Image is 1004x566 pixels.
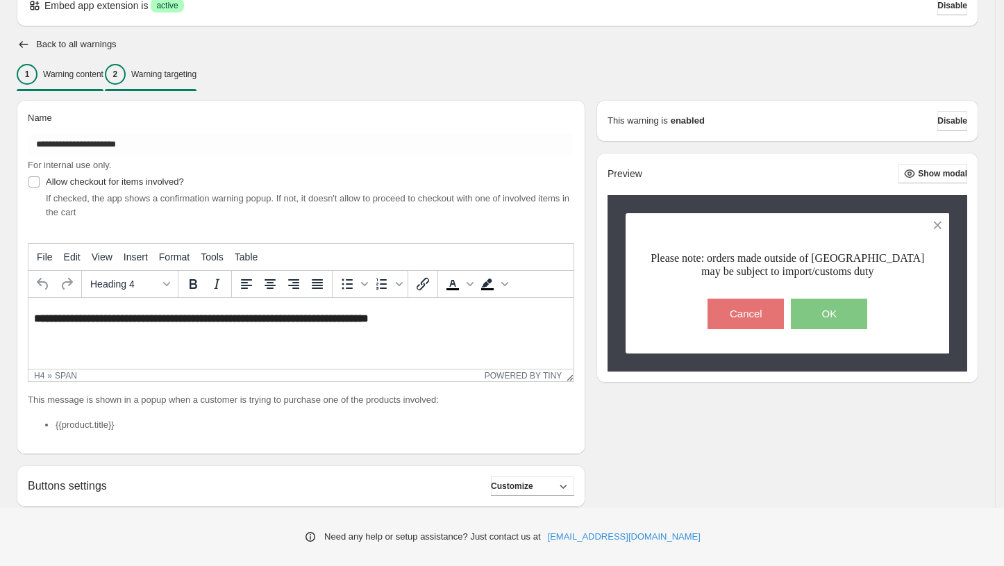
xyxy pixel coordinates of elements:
[937,115,967,126] span: Disable
[92,251,112,263] span: View
[36,39,117,50] h2: Back to all warnings
[651,252,924,277] span: Please note: orders made outside of [GEOGRAPHIC_DATA] may be subject to import/customs duty
[306,272,329,296] button: Justify
[64,251,81,263] span: Edit
[205,272,228,296] button: Italic
[282,272,306,296] button: Align right
[28,393,574,407] p: This message is shown in a popup when a customer is trying to purchase one of the products involved:
[105,60,196,89] button: 2Warning targeting
[671,114,705,128] strong: enabled
[562,369,574,381] div: Resize
[34,371,44,381] div: h4
[28,113,52,123] span: Name
[28,479,107,492] h2: Buttons settings
[85,272,175,296] button: Formats
[201,251,224,263] span: Tools
[918,168,967,179] span: Show modal
[411,272,435,296] button: Insert/edit link
[17,64,37,85] div: 1
[791,299,867,329] button: OK
[258,272,282,296] button: Align center
[491,481,533,492] span: Customize
[43,69,103,80] p: Warning content
[28,160,111,170] span: For internal use only.
[105,64,126,85] div: 2
[55,272,78,296] button: Redo
[46,193,569,217] span: If checked, the app shows a confirmation warning popup. If not, it doesn't allow to proceed to ch...
[28,298,574,369] iframe: Rich Text Area
[181,272,205,296] button: Bold
[131,69,196,80] p: Warning targeting
[370,272,405,296] div: Numbered list
[476,272,510,296] div: Background color
[124,251,148,263] span: Insert
[47,371,52,381] div: »
[898,164,967,183] button: Show modal
[55,371,77,381] div: span
[937,111,967,131] button: Disable
[335,272,370,296] div: Bullet list
[37,251,53,263] span: File
[235,272,258,296] button: Align left
[159,251,190,263] span: Format
[441,272,476,296] div: Text color
[90,278,158,290] span: Heading 4
[548,530,701,544] a: [EMAIL_ADDRESS][DOMAIN_NAME]
[17,60,103,89] button: 1Warning content
[485,371,562,381] a: Powered by Tiny
[608,168,642,180] h2: Preview
[46,176,184,187] span: Allow checkout for items involved?
[491,476,574,496] button: Customize
[608,114,668,128] p: This warning is
[235,251,258,263] span: Table
[31,272,55,296] button: Undo
[708,299,784,329] button: Cancel
[56,418,574,432] li: {{product.title}}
